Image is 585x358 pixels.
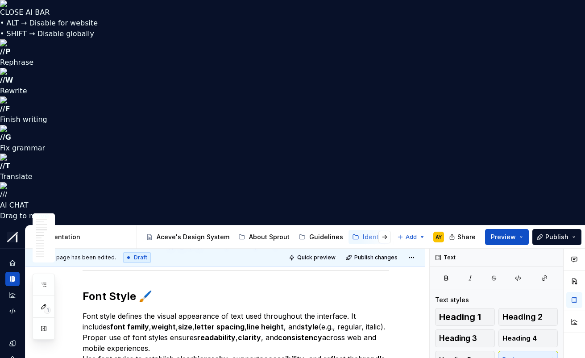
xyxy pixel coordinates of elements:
strong: consistency [278,333,322,342]
button: Publish changes [343,251,402,264]
button: Heading 3 [435,329,495,347]
span: Publish [545,233,568,241]
strong: Font Style 🖌️ [83,290,152,303]
button: Add [394,231,428,243]
strong: clarity [238,333,261,342]
strong: letter spacing [195,322,245,331]
button: Heading 4 [498,329,558,347]
div: Aceve's Design System [157,233,229,241]
span: Quick preview [297,254,336,261]
span: Share [457,233,476,241]
strong: readability [197,333,236,342]
button: Heading 2 [498,308,558,326]
div: AY [436,233,442,241]
div: About Sprout [249,233,290,241]
a: About Sprout [235,230,293,244]
a: Identity [349,230,390,244]
a: Code automation [5,304,20,318]
span: Add [406,233,417,241]
button: Share [444,229,481,245]
strong: weight [151,322,176,331]
a: Documentation [5,272,20,286]
a: Home [5,256,20,270]
button: Publish [532,229,581,245]
button: Preview [485,229,529,245]
div: Page tree [142,228,393,246]
span: Heading 2 [502,312,543,321]
strong: line height [247,322,284,331]
span: 1 [44,307,51,314]
span: Publish changes [354,254,398,261]
a: Design tokens [5,336,20,350]
strong: font family [110,322,149,331]
div: Text styles [435,296,469,304]
span: Preview [491,233,516,241]
div: Documentation [33,233,133,241]
span: Heading 3 [439,334,477,343]
strong: style [301,322,319,331]
span: Heading 1 [439,312,481,321]
img: b6c2a6ff-03c2-4811-897b-2ef07e5e0e51.png [7,232,18,242]
span: This page has been edited. [43,254,116,261]
button: Heading 1 [435,308,495,326]
button: Quick preview [286,251,340,264]
a: Aceve's Design System [142,230,233,244]
a: Guidelines [295,230,347,244]
div: Guidelines [309,233,343,241]
span: Draft [134,254,147,261]
span: Heading 4 [502,334,537,343]
strong: size [178,322,192,331]
a: Analytics [5,288,20,302]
